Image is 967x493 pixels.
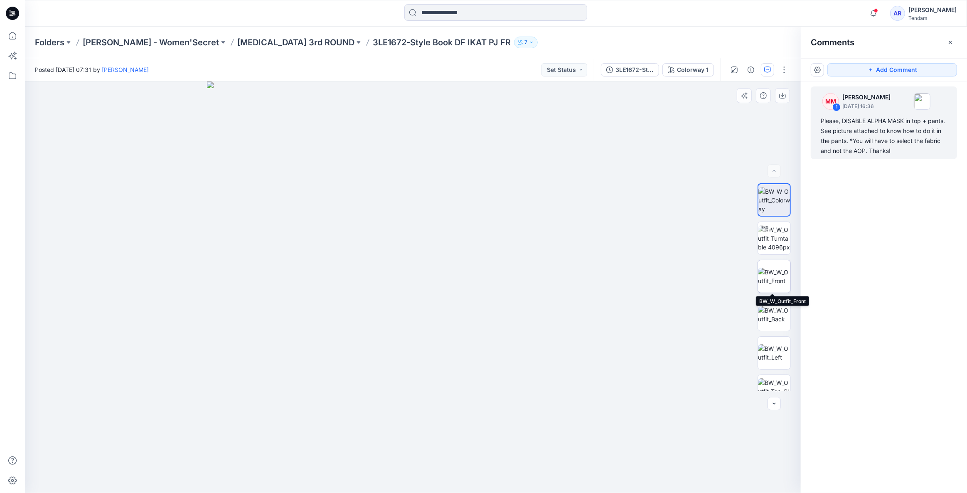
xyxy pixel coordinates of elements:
img: BW_W_Outfit_Back [758,306,790,323]
div: MM [822,93,839,110]
img: BW_W_Outfit_Top_CloseUp [758,378,790,404]
div: [PERSON_NAME] [908,5,957,15]
button: Add Comment [827,63,957,76]
div: 3LE1672-Style Book DF IKAT PJ FR [615,65,654,74]
button: 7 [514,37,538,48]
button: 3LE1672-Style Book DF IKAT PJ FR [601,63,659,76]
a: Folders [35,37,64,48]
img: BW_W_Outfit_Front [758,268,790,285]
button: Details [744,63,758,76]
div: Please, DISABLE ALPHA MASK in top + pants. See picture attached to know how to do it in the pants... [821,116,947,156]
div: Tendam [908,15,957,21]
div: 1 [832,103,841,111]
button: Colorway 1 [662,63,714,76]
a: [PERSON_NAME] [102,66,149,73]
div: AR [890,6,905,21]
a: [MEDICAL_DATA] 3rd ROUND [237,37,354,48]
div: Colorway 1 [677,65,709,74]
img: BW_W_Outfit_Left [758,344,790,362]
span: Posted [DATE] 07:31 by [35,65,149,74]
p: [DATE] 16:36 [842,102,891,111]
img: eyJhbGciOiJIUzI1NiIsImtpZCI6IjAiLCJzbHQiOiJzZXMiLCJ0eXAiOiJKV1QifQ.eyJkYXRhIjp7InR5cGUiOiJzdG9yYW... [207,81,618,493]
p: 7 [524,38,527,47]
h2: Comments [811,37,854,47]
p: 3LE1672-Style Book DF IKAT PJ FR [373,37,511,48]
img: BW_W_Outfit_Turntable 4096px [758,225,790,251]
img: BW_W_Outfit_Colorway [758,187,790,213]
a: [PERSON_NAME] - Women'Secret [83,37,219,48]
p: [PERSON_NAME] [842,92,891,102]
